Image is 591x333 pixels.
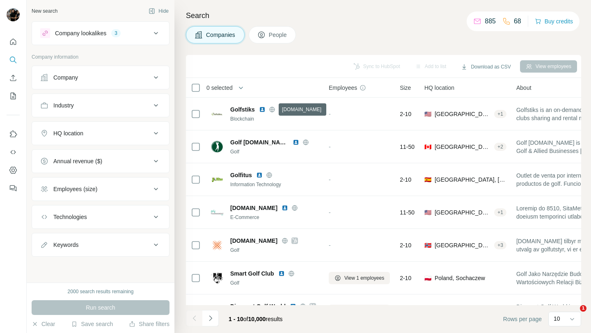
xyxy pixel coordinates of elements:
[329,209,331,216] span: -
[211,206,224,219] img: Logo of golftournament.com
[7,127,20,141] button: Use Surfe on LinkedIn
[211,107,224,121] img: Logo of Golfstiks
[400,143,415,151] span: 11-50
[290,303,296,310] img: LinkedIn logo
[278,270,285,277] img: LinkedIn logo
[32,151,169,171] button: Annual revenue ($)
[206,31,236,39] span: Companies
[435,110,491,118] span: [GEOGRAPHIC_DATA], [US_STATE]
[32,235,169,255] button: Keywords
[563,305,583,325] iframe: Intercom live chat
[494,242,506,249] div: + 3
[455,61,516,73] button: Download as CSV
[230,105,255,114] span: Golfstiks
[53,241,78,249] div: Keywords
[7,145,20,160] button: Use Surfe API
[7,89,20,103] button: My lists
[32,207,169,227] button: Technologies
[230,138,289,146] span: Golf [DOMAIN_NAME]
[68,288,134,295] div: 2000 search results remaining
[32,96,169,115] button: Industry
[230,279,319,287] div: Golf
[514,16,521,26] p: 68
[503,315,542,323] span: Rows per page
[211,173,224,186] img: Logo of Golfitus
[329,84,357,92] span: Employees
[230,214,319,221] div: E-Commerce
[344,274,384,282] span: View 1 employees
[516,84,531,92] span: About
[485,16,496,26] p: 885
[580,305,586,312] span: 1
[211,271,224,285] img: Logo of Smart Golf Club
[424,208,431,217] span: 🇺🇸
[400,208,415,217] span: 11-50
[269,31,288,39] span: People
[32,179,169,199] button: Employees (size)
[53,129,83,137] div: HQ location
[329,111,331,117] span: -
[435,176,506,184] span: [GEOGRAPHIC_DATA], [GEOGRAPHIC_DATA], [GEOGRAPHIC_DATA]
[229,316,243,322] span: 1 - 10
[435,208,491,217] span: [GEOGRAPHIC_DATA], [US_STATE]
[53,101,74,109] div: Industry
[435,241,491,249] span: [GEOGRAPHIC_DATA], Vear
[282,205,288,211] img: LinkedIn logo
[424,84,454,92] span: HQ location
[424,176,431,184] span: 🇪🇸
[32,68,169,87] button: Company
[7,181,20,196] button: Feedback
[400,176,411,184] span: 2-10
[32,320,55,328] button: Clear
[32,7,57,15] div: New search
[329,176,331,183] span: -
[259,106,266,113] img: LinkedIn logo
[435,274,485,282] span: Poland, Sochaczew
[230,181,319,188] div: Information Technology
[400,110,411,118] span: 2-10
[53,185,97,193] div: Employees (size)
[202,310,219,326] button: Navigate to next page
[143,5,174,17] button: Hide
[211,140,224,153] img: Logo of Golf Worldwide.Org
[230,115,319,123] div: Blockchain
[535,16,573,27] button: Buy credits
[230,302,286,310] span: Discount Golf World
[424,241,431,249] span: 🇳🇴
[230,171,252,179] span: Golfitus
[435,143,491,151] span: [GEOGRAPHIC_DATA], [GEOGRAPHIC_DATA]
[248,316,266,322] span: 10,000
[329,305,390,317] button: View 5 employees
[400,84,411,92] span: Size
[53,157,102,165] div: Annual revenue ($)
[53,73,78,82] div: Company
[230,237,277,245] span: [DOMAIN_NAME]
[71,320,113,328] button: Save search
[111,30,121,37] div: 3
[230,269,274,278] span: Smart Golf Club
[256,172,263,178] img: LinkedIn logo
[7,8,20,21] img: Avatar
[206,84,233,92] span: 0 selected
[400,274,411,282] span: 2-10
[494,209,506,216] div: + 1
[243,316,248,322] span: of
[424,110,431,118] span: 🇺🇸
[424,274,431,282] span: 🇵🇱
[7,52,20,67] button: Search
[7,163,20,178] button: Dashboard
[186,10,581,21] h4: Search
[211,239,224,252] img: Logo of Golfsenteret.no
[494,143,506,151] div: + 2
[329,272,390,284] button: View 1 employees
[32,53,170,61] p: Company information
[329,242,331,249] span: -
[293,139,299,146] img: LinkedIn logo
[32,23,169,43] button: Company lookalikes3
[554,315,560,323] p: 10
[229,316,283,322] span: results
[329,144,331,150] span: -
[230,246,319,254] div: Golf
[400,241,411,249] span: 2-10
[494,110,506,118] div: + 1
